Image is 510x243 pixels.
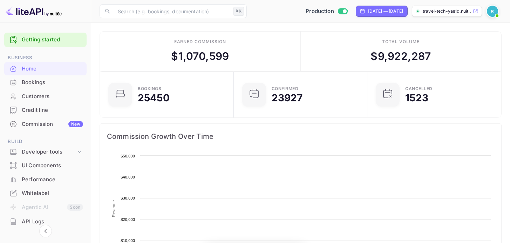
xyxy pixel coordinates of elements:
div: Developer tools [4,146,87,158]
text: Revenue [111,200,116,217]
a: Bookings [4,76,87,89]
a: Whitelabel [4,187,87,200]
input: Search (e.g. bookings, documentation) [114,4,231,18]
div: Bookings [22,79,83,87]
div: Commission [22,120,83,128]
div: API Logs [4,215,87,229]
div: $ 9,922,287 [370,48,431,64]
div: Confirmed [272,87,299,91]
a: API Logs [4,215,87,228]
div: Credit line [4,103,87,117]
a: Performance [4,173,87,186]
div: 25450 [138,93,170,103]
a: Customers [4,90,87,103]
div: New [68,121,83,127]
div: 23927 [272,93,303,103]
div: $ 1,070,599 [171,48,229,64]
div: CANCELLED [405,87,433,91]
button: Collapse navigation [39,225,52,237]
a: UI Components [4,159,87,172]
text: $40,000 [121,175,135,179]
img: LiteAPI logo [6,6,62,17]
text: $50,000 [121,154,135,158]
div: Bookings [138,87,161,91]
div: Credit line [22,106,83,114]
a: Getting started [22,36,83,44]
div: 1523 [405,93,428,103]
div: Performance [4,173,87,187]
div: Home [4,62,87,76]
text: $20,000 [121,217,135,222]
a: Home [4,62,87,75]
div: UI Components [4,159,87,173]
div: CommissionNew [4,117,87,131]
img: Revolut [487,6,498,17]
a: Credit line [4,103,87,116]
div: Whitelabel [22,189,83,197]
div: Developer tools [22,148,76,156]
div: ⌘K [233,7,244,16]
text: $10,000 [121,238,135,243]
div: Performance [22,176,83,184]
div: Total volume [382,39,420,45]
p: travel-tech-yas1c.nuit... [423,8,471,14]
div: Customers [22,93,83,101]
div: API Logs [22,218,83,226]
span: Commission Growth Over Time [107,131,494,142]
a: CommissionNew [4,117,87,130]
span: Production [306,7,334,15]
div: Switch to Sandbox mode [303,7,350,15]
div: Earned commission [174,39,226,45]
div: Getting started [4,33,87,47]
div: Home [22,65,83,73]
span: Build [4,138,87,146]
div: [DATE] — [DATE] [368,8,403,14]
div: UI Components [22,162,83,170]
text: $30,000 [121,196,135,200]
span: Business [4,54,87,62]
